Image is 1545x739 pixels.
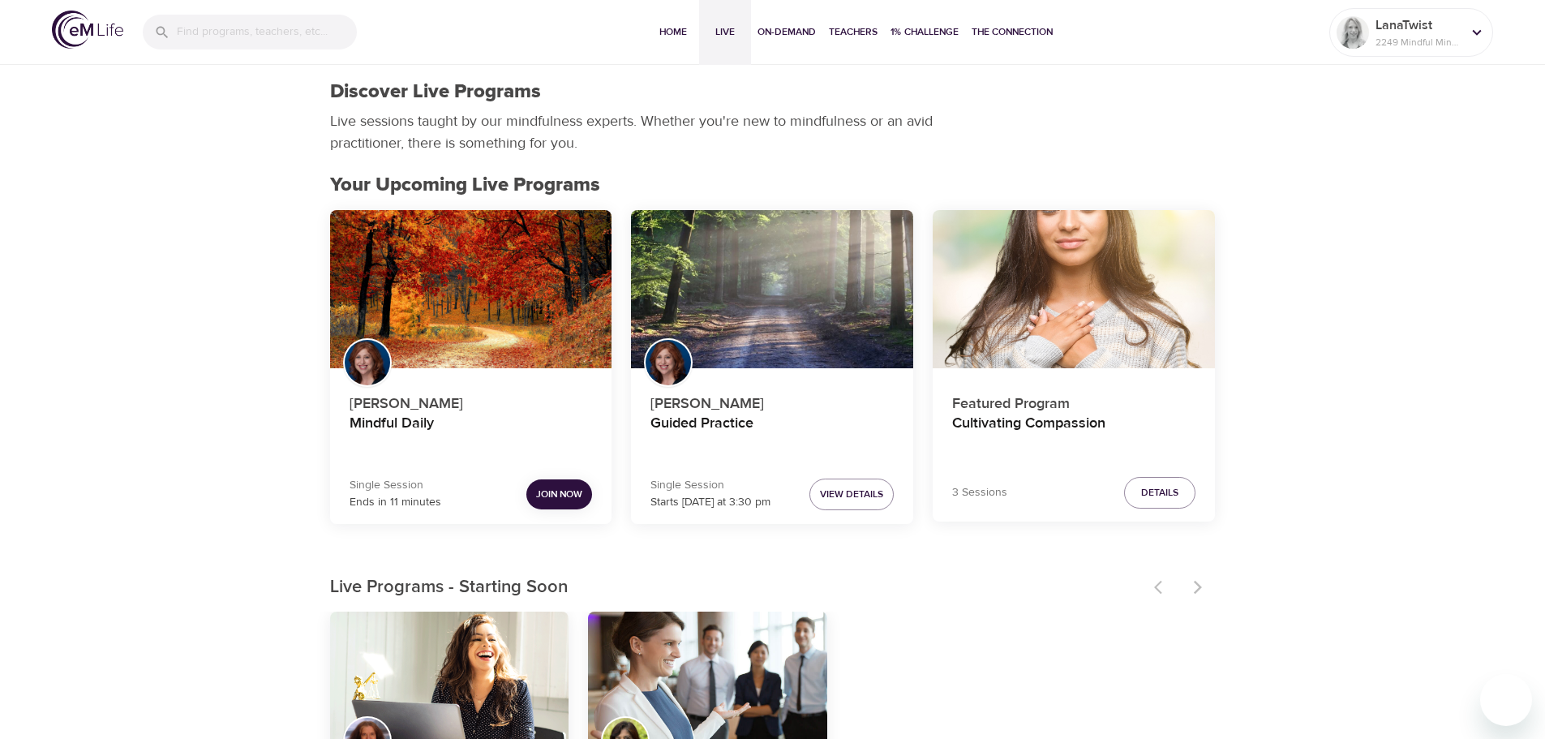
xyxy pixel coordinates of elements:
span: View Details [820,486,883,503]
p: 2249 Mindful Minutes [1375,35,1461,49]
p: 3 Sessions [952,484,1007,501]
p: Ends in 11 minutes [350,494,441,511]
p: Live Programs - Starting Soon [330,574,1144,601]
span: The Connection [972,24,1053,41]
h2: Your Upcoming Live Programs [330,174,1216,197]
img: Remy Sharp [1337,16,1369,49]
p: [PERSON_NAME] [650,386,894,415]
span: Join Now [536,486,582,503]
p: Single Session [350,477,441,494]
span: Details [1141,484,1178,501]
button: Join Now [526,479,592,509]
h4: Cultivating Compassion [952,415,1195,453]
button: Cultivating Compassion [933,210,1215,369]
h4: Mindful Daily [350,415,593,453]
p: Starts [DATE] at 3:30 pm [650,494,770,511]
button: Guided Practice [631,210,913,369]
h1: Discover Live Programs [330,80,541,104]
p: LanaTwist [1375,15,1461,35]
p: [PERSON_NAME] [350,386,593,415]
span: On-Demand [757,24,816,41]
span: Live [706,24,745,41]
span: Home [654,24,693,41]
button: View Details [809,479,894,510]
p: Live sessions taught by our mindfulness experts. Whether you're new to mindfulness or an avid pra... [330,110,938,154]
p: Single Session [650,477,770,494]
span: Teachers [829,24,878,41]
button: Details [1124,477,1195,509]
input: Find programs, teachers, etc... [177,15,357,49]
p: Featured Program [952,386,1195,415]
span: 1% Challenge [891,24,959,41]
h4: Guided Practice [650,415,894,453]
button: Mindful Daily [330,210,612,369]
img: logo [52,11,123,49]
iframe: Button to launch messaging window [1480,674,1532,726]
